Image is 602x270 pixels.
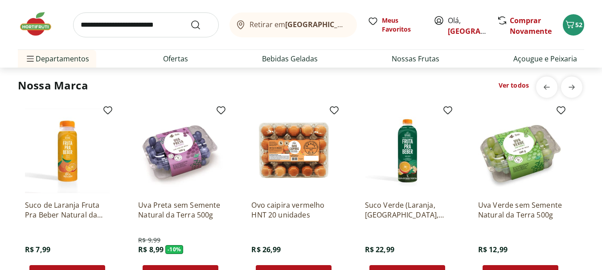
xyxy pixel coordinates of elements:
[510,16,552,36] a: Comprar Novamente
[25,48,89,69] span: Departamentos
[163,53,188,64] a: Ofertas
[138,245,164,254] span: R$ 8,99
[262,53,318,64] a: Bebidas Geladas
[250,20,348,28] span: Retirar em
[25,48,36,69] button: Menu
[448,26,521,36] a: [GEOGRAPHIC_DATA]
[229,12,357,37] button: Retirar em[GEOGRAPHIC_DATA]/[GEOGRAPHIC_DATA]
[285,20,435,29] b: [GEOGRAPHIC_DATA]/[GEOGRAPHIC_DATA]
[536,77,557,98] button: previous
[25,109,110,193] img: Suco de Laranja Fruta Pra Beber Natural da Terra 250ml
[392,53,439,64] a: Nossas Frutas
[382,16,423,34] span: Meus Favoritos
[251,200,336,220] a: Ovo caipira vermelho HNT 20 unidades
[138,200,223,220] a: Uva Preta sem Semente Natural da Terra 500g
[561,77,582,98] button: next
[513,53,577,64] a: Açougue e Peixaria
[365,109,450,193] img: Suco Verde (Laranja, Hortelã, Couve, Maça e Gengibre) 1L
[138,236,160,245] span: R$ 9,99
[73,12,219,37] input: search
[365,245,394,254] span: R$ 22,99
[478,109,563,193] img: Uva Verde sem Semente Natural da Terra 500g
[18,78,88,93] h2: Nossa Marca
[251,109,336,193] img: Ovo caipira vermelho HNT 20 unidades
[190,20,212,30] button: Submit Search
[368,16,423,34] a: Meus Favoritos
[365,200,450,220] a: Suco Verde (Laranja, [GEOGRAPHIC_DATA], Couve, Maça e Gengibre) 1L
[478,245,508,254] span: R$ 12,99
[448,15,487,36] span: Olá,
[575,20,582,29] span: 52
[165,245,183,254] span: - 10 %
[25,245,50,254] span: R$ 7,99
[25,200,110,220] a: Suco de Laranja Fruta Pra Beber Natural da Terra 250ml
[138,109,223,193] img: Uva Preta sem Semente Natural da Terra 500g
[18,11,62,37] img: Hortifruti
[251,245,281,254] span: R$ 26,99
[499,81,529,90] a: Ver todos
[478,200,563,220] a: Uva Verde sem Semente Natural da Terra 500g
[563,14,584,36] button: Carrinho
